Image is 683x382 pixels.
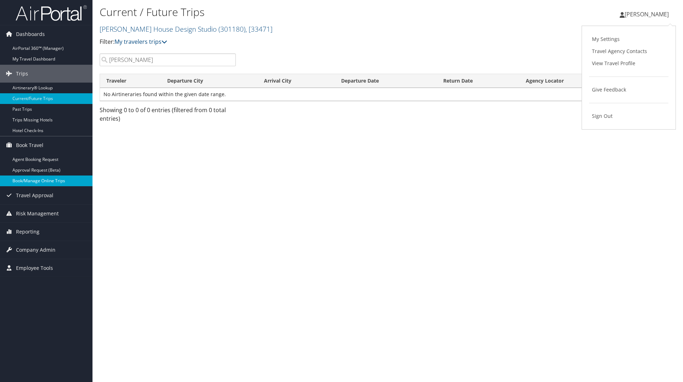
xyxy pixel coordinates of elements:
a: [PERSON_NAME] [620,4,676,25]
a: My travelers trips [115,38,167,46]
span: Company Admin [16,241,55,259]
a: Travel Agency Contacts [589,45,668,57]
th: Traveler: activate to sort column ascending [100,74,161,88]
th: Departure Date: activate to sort column descending [335,74,437,88]
span: , [ 33471 ] [245,24,272,34]
p: Filter: [100,37,484,47]
td: No Airtineraries found within the given date range. [100,88,676,101]
span: Risk Management [16,205,59,223]
span: Book Travel [16,136,43,154]
th: Departure City: activate to sort column ascending [161,74,258,88]
a: View Travel Profile [589,57,668,69]
div: Showing 0 to 0 of 0 entries (filtered from 0 total entries) [100,106,236,126]
a: My Settings [589,33,668,45]
a: Sign Out [589,110,668,122]
span: Employee Tools [16,259,53,277]
a: [PERSON_NAME] House Design Studio [100,24,272,34]
span: Travel Approval [16,187,53,204]
img: airportal-logo.png [16,5,87,21]
span: [PERSON_NAME] [625,10,669,18]
th: Arrival City: activate to sort column ascending [258,74,335,88]
th: Agency Locator: activate to sort column ascending [519,74,620,88]
span: Trips [16,65,28,83]
span: Dashboards [16,25,45,43]
h1: Current / Future Trips [100,5,484,20]
th: Return Date: activate to sort column ascending [437,74,519,88]
span: Reporting [16,223,39,241]
input: Search Traveler or Arrival City [100,53,236,66]
span: ( 301180 ) [218,24,245,34]
a: Give Feedback [589,84,668,96]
